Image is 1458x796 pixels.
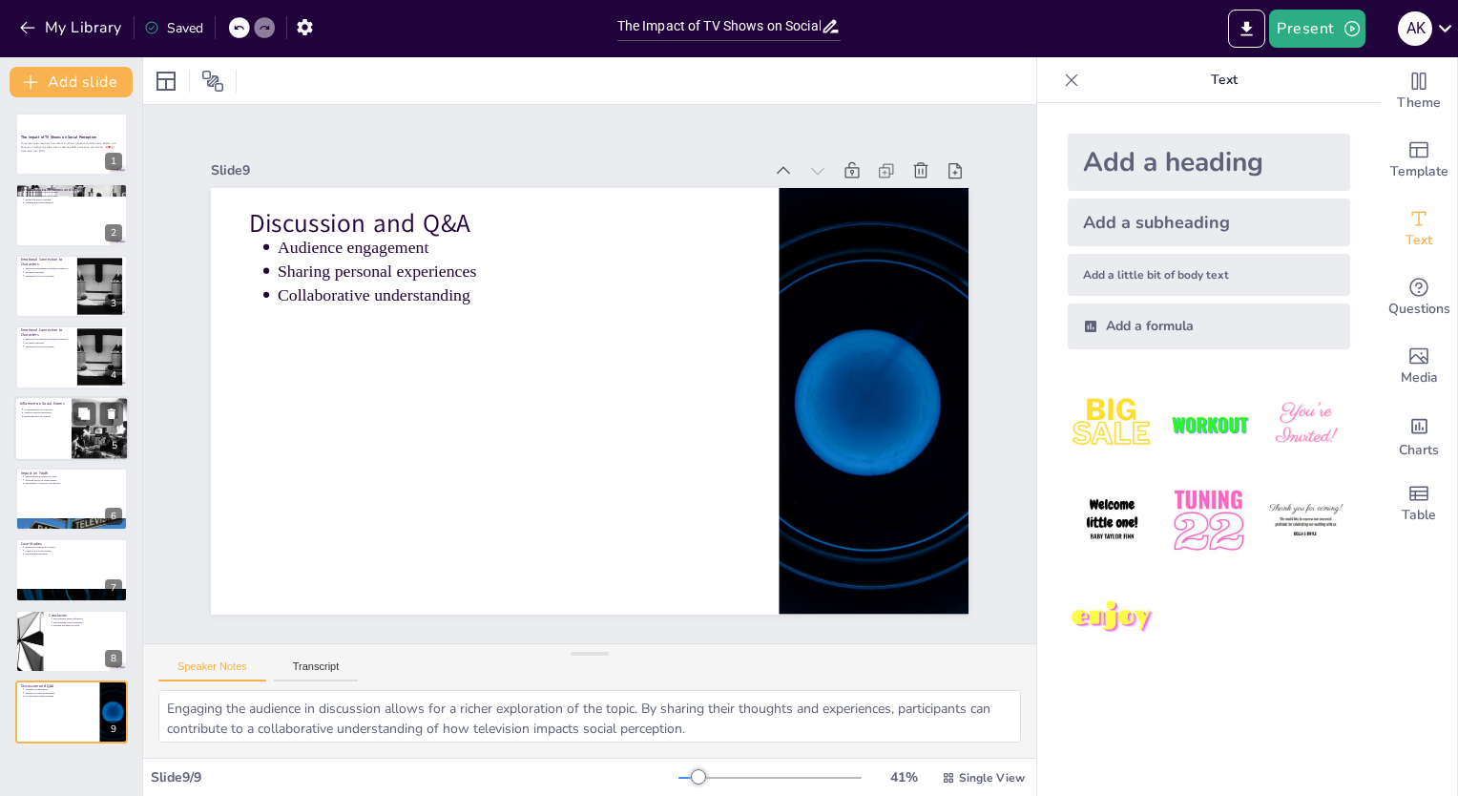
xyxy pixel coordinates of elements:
img: 5.jpeg [1164,476,1253,565]
div: https://cdn.sendsteps.com/images/logo/sendsteps_logo_white.pnghttps://cdn.sendsteps.com/images/lo... [15,255,128,318]
p: Examples of impactful shows [25,546,122,550]
span: Table [1402,505,1436,526]
p: Impact on Youth [21,471,122,476]
div: 8 [15,610,128,673]
p: Case Studies [21,541,122,547]
p: Discussion and Q&A [21,683,94,689]
p: Normalization of behaviors [24,407,66,410]
div: Add ready made slides [1381,126,1457,195]
p: Importance of positive role models [25,482,122,486]
span: Questions [1388,299,1450,320]
p: Impact on public opinion [25,198,122,201]
img: 2.jpeg [1164,380,1253,469]
div: https://cdn.sendsteps.com/images/logo/sendsteps_logo_white.pnghttps://cdn.sendsteps.com/images/lo... [15,113,128,176]
p: This presentation explores how television shows influence societal views, beliefs, and behaviors,... [21,142,122,149]
p: Text [1087,57,1362,103]
div: 3 [105,295,122,312]
div: 1 [105,153,122,170]
div: 41 % [881,768,927,786]
div: 5 [106,437,123,454]
p: Emotional attachments influence behavior [25,266,72,270]
p: Audience engagement [25,687,94,691]
div: 4 [105,367,122,384]
div: 9 [105,721,122,738]
p: Discussion and Q&A [332,81,797,314]
button: Present [1269,10,1364,48]
p: Increased empathy [25,342,72,346]
div: 6 [105,508,122,525]
span: Theme [1397,93,1441,114]
p: Encouraging critical viewing [53,620,122,624]
div: Add a table [1381,470,1457,538]
p: Sharing personal experiences [342,142,775,352]
p: Shaping individual behavior [25,200,122,204]
div: https://cdn.sendsteps.com/images/logo/sendsteps_logo_white.pnghttps://cdn.sendsteps.com/images/lo... [15,183,128,246]
p: Encouraging dialogue [25,553,122,556]
button: A K [1398,10,1432,48]
p: Collaborative understanding [25,695,94,699]
p: Emotional Connection to Characters [21,257,72,267]
p: Catalyst for social change [25,549,122,553]
div: 7 [105,579,122,597]
input: Insert title [617,12,822,40]
div: 8 [105,650,122,667]
span: Media [1401,367,1438,388]
img: 3.jpeg [1261,380,1350,469]
div: Add a little bit of body text [1068,254,1350,296]
p: Impressionable nature of youth [25,474,122,478]
div: Add a heading [1068,134,1350,191]
p: Emotional Connection to Characters [21,327,72,338]
p: Recognizing media influence [53,617,122,620]
p: Collaborative understanding [332,163,765,373]
p: Introduction to TV Shows and Society [21,186,122,192]
div: Saved [144,19,203,37]
div: Layout [151,66,181,96]
p: Responsibility of creators [24,414,66,418]
div: Get real-time input from your audience [1381,263,1457,332]
p: Shifts in public perception [24,410,66,414]
p: Generated with [URL] [21,149,122,153]
img: 1.jpeg [1068,380,1156,469]
div: A K [1398,11,1432,46]
div: https://cdn.sendsteps.com/images/logo/sendsteps_logo_white.pnghttps://cdn.sendsteps.com/images/lo... [14,396,129,461]
img: 4.jpeg [1068,476,1156,565]
img: 6.jpeg [1261,476,1350,565]
span: Text [1406,230,1432,251]
div: Add images, graphics, shapes or video [1381,332,1457,401]
button: Duplicate Slide [73,402,95,425]
strong: The Impact of TV Shows on Social Perception [21,136,96,140]
img: 7.jpeg [1068,574,1156,662]
div: Slide 9 [323,26,834,266]
p: Audience engagement [351,120,784,330]
div: Add a subheading [1068,199,1350,246]
p: TV shows reflect societal values [25,190,122,194]
button: Export to PowerPoint [1228,10,1265,48]
div: 9 [15,681,128,744]
div: https://cdn.sendsteps.com/images/logo/sendsteps_logo_white.pnghttps://cdn.sendsteps.com/images/lo... [15,468,128,531]
p: Inspiration for social change [25,274,72,278]
div: https://cdn.sendsteps.com/images/logo/sendsteps_logo_white.pnghttps://cdn.sendsteps.com/images/lo... [15,325,128,388]
span: Charts [1399,440,1439,461]
p: Increased empathy [25,270,72,274]
button: Speaker Notes [158,660,266,681]
button: My Library [14,12,130,43]
button: Transcript [274,660,359,681]
span: Single View [959,770,1025,786]
p: TV shows challenge stereotypes [25,194,122,198]
span: Template [1390,161,1448,182]
p: Emotional attachments influence behavior [25,338,72,342]
div: Add charts and graphs [1381,401,1457,470]
p: Inspiration for social change [25,345,72,348]
textarea: Engaging the audience in discussion allows for a richer exploration of the topic. By sharing thei... [158,690,1021,743]
p: Shaping views on relationships [25,478,122,482]
div: Change the overall theme [1381,57,1457,126]
p: Making informed choices [53,623,122,627]
p: Sharing personal experiences [25,691,94,695]
div: Add a formula [1068,304,1350,349]
button: Delete Slide [100,402,123,425]
div: 2 [105,224,122,241]
div: Add text boxes [1381,195,1457,263]
div: Slide 9 / 9 [151,768,678,786]
span: Position [201,70,224,93]
button: Add slide [10,67,133,97]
